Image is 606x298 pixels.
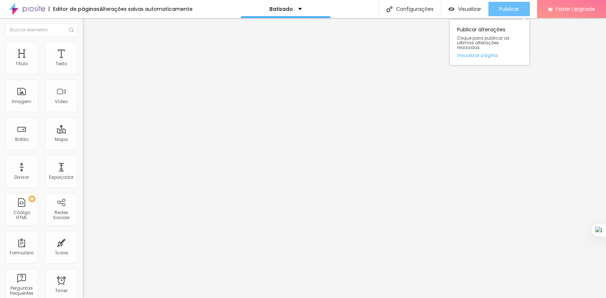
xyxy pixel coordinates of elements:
[7,210,36,221] div: Código HTML
[457,36,522,50] span: Clique para publicar as ultimas alterações reaizadas
[100,6,193,12] div: Alterações salvas automaticamente
[488,2,530,16] button: Publicar
[55,137,68,142] div: Mapa
[10,250,34,255] div: Formulário
[12,99,31,104] div: Imagem
[83,18,606,298] iframe: Editor
[15,137,28,142] div: Botão
[386,6,392,12] img: Icone
[7,286,36,296] div: Perguntas frequentes
[55,99,68,104] div: Vídeo
[49,175,74,180] div: Espaçador
[49,6,100,12] div: Editor de páginas
[556,6,595,12] span: Fazer Upgrade
[55,250,68,255] div: Ícone
[450,20,529,65] div: Publicar alterações
[14,175,29,180] div: Divisor
[5,23,78,36] input: Buscar elemento
[47,210,75,221] div: Redes Sociais
[269,6,293,12] p: Batizado
[457,53,522,58] a: Visualizar página
[69,28,74,32] img: Icone
[16,61,28,66] div: Título
[441,2,488,16] button: Visualizar
[499,6,519,12] span: Publicar
[448,6,454,12] img: view-1.svg
[458,6,481,12] span: Visualizar
[56,61,67,66] div: Texto
[55,288,67,293] div: Timer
